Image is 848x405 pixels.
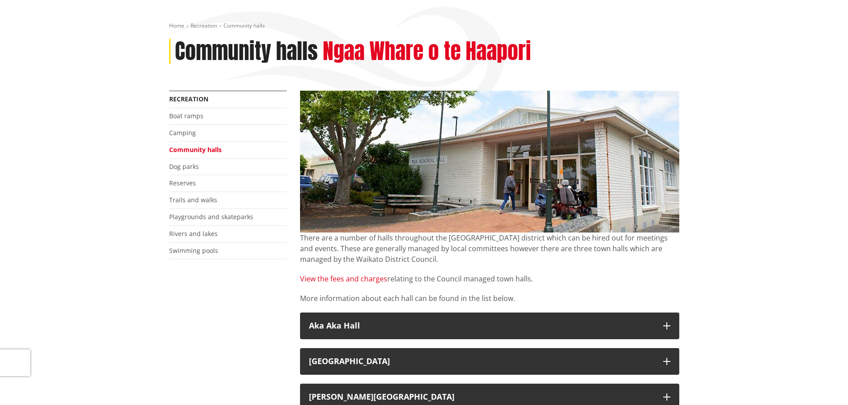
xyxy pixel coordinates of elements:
p: More information about each hall can be found in the list below. [300,293,679,304]
a: Rivers and lakes [169,229,218,238]
p: There are a number of halls throughout the [GEOGRAPHIC_DATA] district which can be hired out for ... [300,233,679,265]
button: Aka Aka Hall [300,313,679,339]
a: Camping [169,128,196,137]
a: Recreation [191,22,217,29]
iframe: Messenger Launcher [807,368,839,400]
div: [PERSON_NAME][GEOGRAPHIC_DATA] [309,393,654,401]
span: Community halls [223,22,265,29]
a: View the fees and charges [300,274,387,284]
a: Home [169,22,184,29]
a: Recreation [169,95,208,103]
a: Dog parks [169,162,199,171]
a: Community halls [169,145,222,154]
img: Ngaruawahia Memorial Hall [300,91,679,233]
h1: Community halls [175,39,318,64]
a: Playgrounds and skateparks [169,213,253,221]
h3: [GEOGRAPHIC_DATA] [309,357,654,366]
a: Swimming pools [169,246,218,255]
nav: breadcrumb [169,22,679,30]
button: [GEOGRAPHIC_DATA] [300,348,679,375]
h2: Ngaa Whare o te Haapori [323,39,531,64]
p: relating to the Council managed town halls. [300,273,679,284]
a: Reserves [169,179,196,187]
a: Trails and walks [169,196,217,204]
h3: Aka Aka Hall [309,321,654,330]
a: Boat ramps [169,112,203,120]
